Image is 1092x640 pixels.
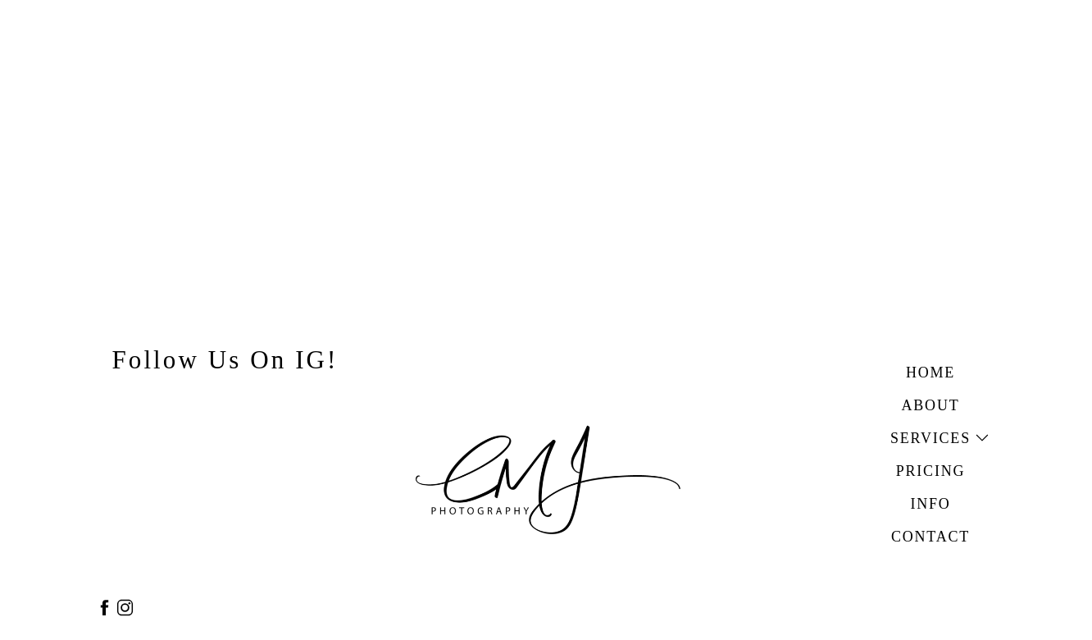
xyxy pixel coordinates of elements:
[94,340,356,372] h3: Follow Us On IG!
[874,394,987,413] a: About
[874,459,987,478] a: Pricing
[874,361,987,380] a: Home
[874,492,987,511] h3: Info
[874,427,987,446] a: Services
[874,525,987,544] a: Contact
